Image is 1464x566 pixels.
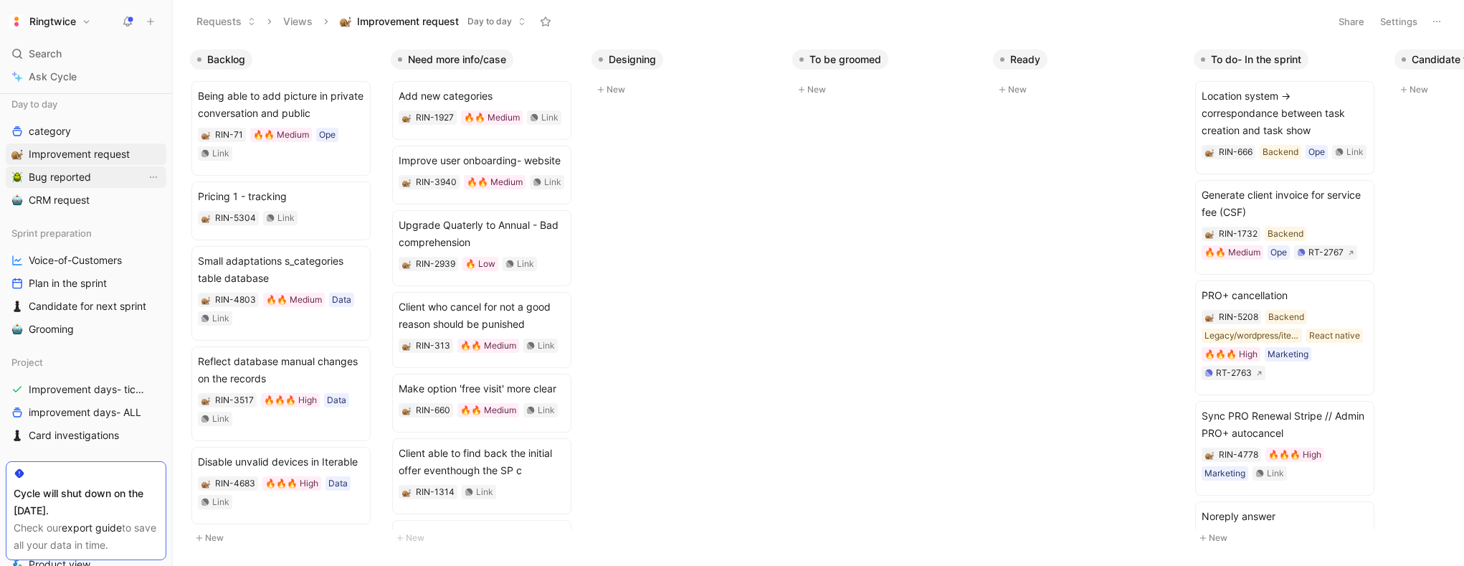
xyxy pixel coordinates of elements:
div: 🔥🔥🔥 High [1268,448,1321,462]
div: Link [1267,466,1284,481]
span: To be groomed [809,52,881,67]
div: 🔥🔥 Medium [460,339,516,353]
span: Add new categories [399,88,565,105]
div: Link [538,403,555,418]
a: Plan in the sprint [6,273,166,294]
div: Link [476,485,493,499]
a: Being able to add picture in private conversation and public🔥🔥 MediumOpeLink [191,81,371,176]
img: 🐌 [1205,451,1214,460]
span: Assigning Multiple Service Providers to a Task [399,527,565,561]
span: Candidate for next sprint [29,299,146,313]
div: Data [328,476,348,491]
span: Make option 'free visit' more clear [399,380,565,397]
span: Voice-of-Customers [29,253,122,268]
span: Grooming [29,322,74,336]
div: Backend [1268,310,1304,324]
span: Client who cancel for not a good reason should be punished [399,298,565,333]
span: Being able to add picture in private conversation and public [198,88,364,122]
div: 🔥🔥🔥 High [265,476,318,491]
div: RIN-4803 [215,293,256,307]
div: RIN-5304 [215,211,256,225]
div: Backend [1268,227,1303,241]
div: 🔥 Low [465,257,495,271]
img: 🐌 [201,131,210,140]
span: Generate client invoice for service fee (CSF) [1202,187,1368,221]
a: 🤖CRM request [6,189,166,211]
div: Link [212,412,229,426]
div: 🔥🔥 Medium [467,175,523,189]
img: 🐌 [11,148,23,160]
a: 🤖Grooming [6,319,166,340]
span: Reflect database manual changes on the records [198,353,364,387]
div: React native [1309,329,1360,343]
div: Link [544,175,561,189]
a: Pricing 1 - trackingLink [191,181,371,240]
div: 🐌 [401,177,412,187]
div: 🐌 [1204,229,1215,239]
h1: Ringtwice [29,15,76,28]
a: Small adaptations s_categories table database🔥🔥 MediumDataLink [191,246,371,341]
img: 🤖 [11,194,23,206]
button: 🐌 [401,113,412,123]
div: RIN-3940 [416,175,457,189]
div: RT-2767 [1308,245,1344,260]
div: RIN-4778 [1219,448,1258,462]
div: 🐌 [1204,147,1215,157]
div: Sprint preparationVoice-of-CustomersPlan in the sprint♟️Candidate for next sprint🤖Grooming [6,222,166,340]
button: 🐌 [201,395,211,405]
span: Sprint preparation [11,226,92,240]
span: Ask Cycle [29,68,77,85]
button: Backlog [190,49,252,70]
button: Designing [591,49,663,70]
div: RIN-3517 [215,393,254,407]
div: 🔥🔥 Medium [1204,245,1260,260]
a: 🪲Bug reportedView actions [6,166,166,188]
span: Backlog [207,52,245,67]
button: To do- In the sprint [1194,49,1308,70]
img: 🐌 [402,407,411,415]
span: Client able to find back the initial offer eventhough the SP c [399,445,565,479]
a: Add new categories🔥🔥 MediumLink [392,81,571,140]
a: Location system -> correspondance between task creation and task showBackendOpeLink [1195,81,1374,174]
span: Plan in the sprint [29,276,107,291]
button: 🐌 [1204,312,1215,322]
a: Client able to find back the initial offer eventhough the SP cLink [392,438,571,514]
div: 🐌 [201,295,211,305]
img: 🐌 [201,214,210,223]
button: Requests [190,11,262,32]
div: RIN-1732 [1219,227,1258,241]
span: Sync PRO Renewal Stripe // Admin PRO+ autocancel [1202,407,1368,442]
a: ♟️Card investigations [6,425,166,446]
span: Designing [609,52,656,67]
div: 🐌 [401,341,412,351]
div: Day to day [6,93,166,115]
div: Link [212,146,229,161]
button: ♟️ [9,298,26,315]
button: 🐌 [401,487,412,497]
img: 🐌 [201,296,210,305]
div: 🔥🔥 Medium [464,110,520,125]
img: 🐌 [1205,230,1214,239]
img: ♟️ [11,301,23,312]
span: Noreply answer [1202,508,1368,525]
div: 🐌 [401,259,412,269]
span: Improve user onboarding- website [399,152,565,169]
div: Marketing [1268,347,1308,362]
button: 🐌 [1204,450,1215,460]
a: Voice-of-Customers [6,250,166,271]
button: 🐌 [201,478,211,489]
img: 🐌 [201,480,210,489]
span: Bug reported [29,170,91,184]
button: Views [277,11,319,32]
div: 🔥🔥 Medium [460,403,516,418]
a: Reflect database manual changes on the records🔥🔥🔥 HighDataLink [191,346,371,441]
img: 🐌 [402,489,411,497]
div: Legacy/wordpress/iterable [1204,329,1299,343]
img: 🐌 [402,342,411,351]
div: RT-2763 [1216,366,1252,380]
div: Link [277,211,295,225]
